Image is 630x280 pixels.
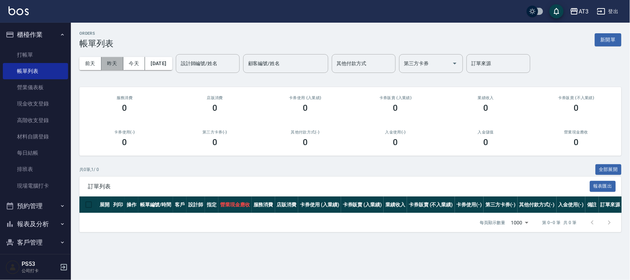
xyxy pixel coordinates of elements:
[540,130,613,135] h2: 營業現金應收
[484,137,489,147] h3: 0
[455,196,484,213] th: 卡券使用(-)
[542,219,577,226] p: 第 0–0 筆 共 0 筆
[88,130,161,135] h2: 卡券使用(-)
[186,196,205,213] th: 設計師
[359,96,432,100] h2: 卡券販賣 (入業績)
[595,33,621,46] button: 新開單
[449,96,523,100] h2: 業績收入
[79,166,99,173] p: 共 0 筆, 1 / 0
[480,219,506,226] p: 每頁顯示數量
[9,6,29,15] img: Logo
[303,103,308,113] h3: 0
[3,25,68,44] button: 櫃檯作業
[540,96,613,100] h2: 卡券販賣 (不入業績)
[178,96,252,100] h2: 店販消費
[3,96,68,112] a: 現金收支登錄
[212,137,217,147] h3: 0
[567,4,591,19] button: AT3
[122,137,127,147] h3: 0
[449,58,461,69] button: Open
[3,112,68,128] a: 高階收支登錄
[138,196,173,213] th: 帳單編號/時間
[359,130,432,135] h2: 入金使用(-)
[590,181,616,192] button: 報表匯出
[407,196,455,213] th: 卡券販賣 (不入業績)
[393,103,398,113] h3: 0
[303,137,308,147] h3: 0
[550,4,564,18] button: save
[22,268,58,274] p: 公司打卡
[393,137,398,147] h3: 0
[298,196,341,213] th: 卡券使用 (入業績)
[122,103,127,113] h3: 0
[596,164,622,175] button: 全部展開
[3,47,68,63] a: 打帳單
[579,7,589,16] div: AT3
[3,197,68,215] button: 預約管理
[341,196,384,213] th: 卡券販賣 (入業績)
[79,31,113,36] h2: ORDERS
[88,183,590,190] span: 訂單列表
[3,233,68,252] button: 客戶管理
[98,196,111,213] th: 展開
[88,96,161,100] h3: 服務消費
[449,130,523,135] h2: 入金儲值
[518,196,557,213] th: 其他付款方式(-)
[123,57,145,70] button: 今天
[3,128,68,145] a: 材料自購登錄
[3,251,68,270] button: 員工及薪資
[574,137,579,147] h3: 0
[269,130,342,135] h2: 其他付款方式(-)
[252,196,275,213] th: 服務消費
[585,196,599,213] th: 備註
[101,57,123,70] button: 昨天
[484,103,489,113] h3: 0
[178,130,252,135] h2: 第三方卡券(-)
[173,196,186,213] th: 客戶
[275,196,299,213] th: 店販消費
[3,145,68,161] a: 每日結帳
[79,39,113,48] h3: 帳單列表
[590,183,616,189] a: 報表匯出
[599,196,622,213] th: 訂單來源
[594,5,621,18] button: 登出
[212,103,217,113] h3: 0
[145,57,172,70] button: [DATE]
[508,213,531,232] div: 1000
[111,196,125,213] th: 列印
[6,260,20,274] img: Person
[557,196,586,213] th: 入金使用(-)
[205,196,218,213] th: 指定
[574,103,579,113] h3: 0
[3,161,68,177] a: 排班表
[269,96,342,100] h2: 卡券使用 (入業績)
[595,36,621,43] a: 新開單
[484,196,518,213] th: 第三方卡券(-)
[3,178,68,194] a: 現場電腦打卡
[79,57,101,70] button: 前天
[218,196,252,213] th: 營業現金應收
[3,215,68,233] button: 報表及分析
[3,79,68,96] a: 營業儀表板
[384,196,407,213] th: 業績收入
[22,261,58,268] h5: PS53
[125,196,138,213] th: 操作
[3,63,68,79] a: 帳單列表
